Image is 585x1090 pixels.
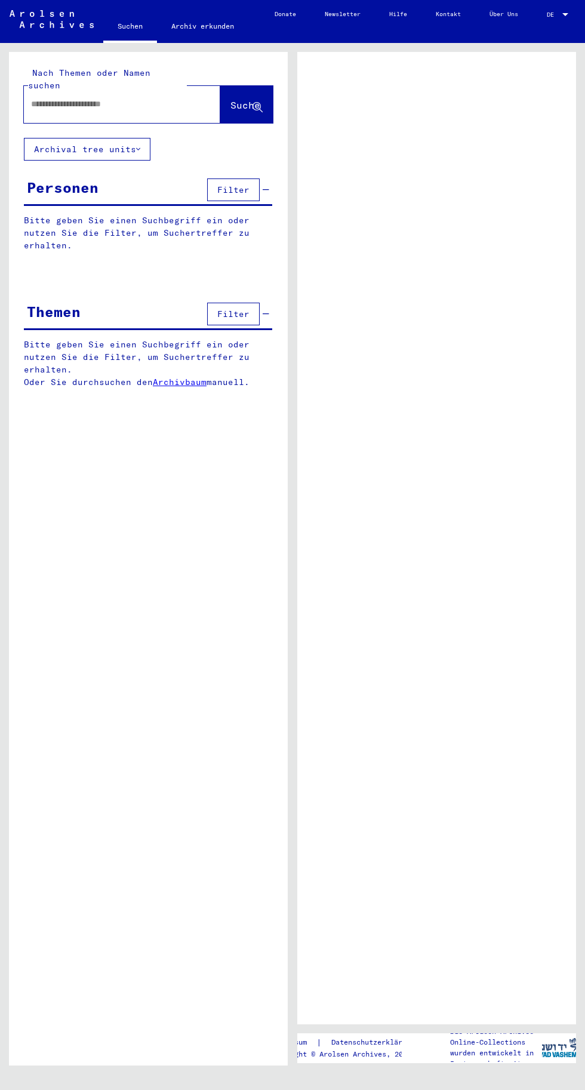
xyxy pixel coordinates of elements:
[537,1033,581,1063] img: yv_logo.png
[322,1036,429,1049] a: Datenschutzerklärung
[269,1049,429,1060] p: Copyright © Arolsen Archives, 2021
[24,138,150,161] button: Archival tree units
[450,1026,541,1048] p: Die Arolsen Archives Online-Collections
[207,303,260,325] button: Filter
[10,10,94,28] img: Arolsen_neg.svg
[27,177,98,198] div: Personen
[217,309,250,319] span: Filter
[547,11,560,18] span: DE
[207,178,260,201] button: Filter
[220,86,273,123] button: Suche
[153,377,207,387] a: Archivbaum
[28,67,150,91] mat-label: Nach Themen oder Namen suchen
[24,214,272,252] p: Bitte geben Sie einen Suchbegriff ein oder nutzen Sie die Filter, um Suchertreffer zu erhalten.
[27,301,81,322] div: Themen
[230,99,260,111] span: Suche
[103,12,157,43] a: Suchen
[217,184,250,195] span: Filter
[269,1036,429,1049] div: |
[450,1048,541,1069] p: wurden entwickelt in Partnerschaft mit
[157,12,248,41] a: Archiv erkunden
[24,338,273,389] p: Bitte geben Sie einen Suchbegriff ein oder nutzen Sie die Filter, um Suchertreffer zu erhalten. O...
